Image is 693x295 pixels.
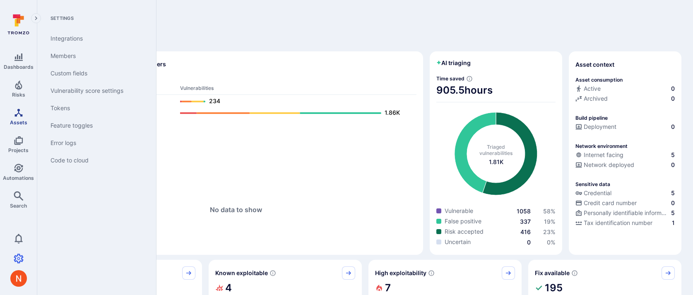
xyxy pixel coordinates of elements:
[584,199,637,207] span: Credit card number
[575,94,675,103] a: Archived0
[436,84,556,97] span: 905.5 hours
[584,94,608,103] span: Archived
[10,270,27,287] img: ACg8ocIprwjrgDQnDsNSk9Ghn5p5-B8DpAKWoJ5Gi9syOE4K59tr4Q=s96-c
[479,144,513,156] span: Triaged vulnerabilities
[575,123,675,131] a: Deployment0
[584,151,623,159] span: Internet facing
[575,199,637,207] div: Credit card number
[10,203,27,209] span: Search
[575,189,611,197] div: Credential
[527,239,531,246] a: 0
[543,208,556,215] a: 58%
[575,209,675,219] div: Evidence indicative of processing personally identifiable information
[671,85,675,93] span: 0
[543,228,556,235] span: 23 %
[575,123,616,131] div: Deployment
[520,218,531,225] a: 337
[445,207,473,215] span: Vulnerable
[672,219,675,227] span: 1
[12,92,25,98] span: Risks
[575,161,634,169] div: Network deployed
[375,269,426,277] span: High exploitability
[575,189,675,197] a: Credential5
[44,65,146,82] a: Custom fields
[436,75,464,82] span: Time saved
[671,199,675,207] span: 0
[575,151,623,159] div: Internet facing
[575,85,601,93] div: Active
[575,219,675,229] div: Evidence indicative of processing tax identification numbers
[520,228,531,235] a: 416
[445,217,481,225] span: False positive
[436,59,471,67] h2: AI triaging
[671,123,675,131] span: 0
[584,209,669,217] span: Personally identifiable information (PII)
[33,15,39,22] i: Expand navigation menu
[44,134,146,152] a: Error logs
[671,151,675,159] span: 5
[575,189,675,199] div: Evidence indicative of handling user or service credentials
[575,115,608,121] p: Build pipeline
[445,227,484,236] span: Risk accepted
[3,175,34,181] span: Automations
[44,82,146,99] a: Vulnerability score settings
[575,77,623,83] p: Asset consumption
[55,162,416,168] span: Ops scanners
[180,85,416,95] th: Vulnerabilities
[445,238,471,246] span: Uncertain
[575,85,675,94] div: Commits seen in the last 180 days
[44,117,146,134] a: Feature toggles
[215,269,268,277] span: Known exploitable
[8,147,29,153] span: Projects
[385,109,400,116] text: 1.86K
[4,64,34,70] span: Dashboards
[31,13,41,23] button: Expand navigation menu
[44,30,146,47] a: Integrations
[543,228,556,235] a: 23%
[180,108,408,118] a: 1.86K
[428,270,435,276] svg: EPSS score ≥ 0.7
[44,152,146,169] a: Code to cloud
[269,270,276,276] svg: Confirmed exploitable by KEV
[584,219,652,227] span: Tax identification number
[44,15,146,22] span: Settings
[575,123,675,133] div: Configured deployment pipeline
[575,151,675,159] a: Internet facing5
[584,123,616,131] span: Deployment
[44,47,146,65] a: Members
[544,218,556,225] a: 19%
[575,199,675,207] a: Credit card number0
[466,75,473,82] svg: Estimated based on an average time of 30 mins needed to triage each vulnerability
[489,158,503,166] span: total
[584,85,601,93] span: Active
[671,161,675,169] span: 0
[575,181,610,187] p: Sensitive data
[575,94,608,103] div: Archived
[575,219,675,227] a: Tax identification number1
[517,208,531,215] a: 1058
[575,161,675,169] a: Network deployed0
[571,270,578,276] svg: Vulnerabilities with fix available
[10,270,27,287] div: Neeren Patki
[575,199,675,209] div: Evidence indicative of processing credit card numbers
[575,143,628,149] p: Network environment
[10,119,27,126] span: Assets
[584,161,634,169] span: Network deployed
[575,85,675,93] a: Active0
[671,189,675,197] span: 5
[180,97,408,106] a: 234
[575,60,614,69] span: Asset context
[671,209,675,217] span: 5
[543,208,556,215] span: 58 %
[210,206,262,214] span: No data to show
[575,209,669,217] div: Personally identifiable information (PII)
[575,151,675,161] div: Evidence that an asset is internet facing
[575,209,675,217] a: Personally identifiable information (PII)5
[547,239,556,246] a: 0%
[575,94,675,104] div: Code repository is archived
[209,97,220,104] text: 234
